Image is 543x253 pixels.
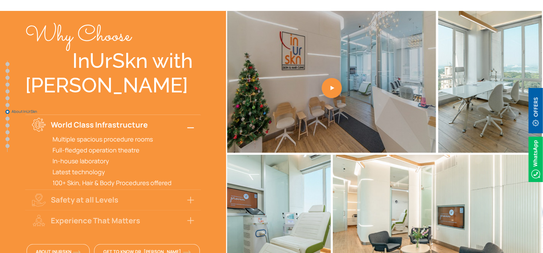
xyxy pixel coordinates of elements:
[529,155,543,163] a: Whatsappicon
[25,48,201,73] div: InUrSkn with
[25,115,201,135] button: World Class Infrastructure
[12,109,46,114] span: About InUrSkn
[25,73,201,98] div: [PERSON_NAME]
[529,137,543,182] img: Whatsappicon
[25,20,131,53] span: Why Choose
[53,179,194,187] p: 100+ Skin, Hair & Body Procedures offered
[5,110,10,114] a: About InUrSkn
[529,88,543,133] img: offerBt
[53,168,194,176] p: Latest technology
[25,190,201,210] button: Safety at all Levels
[53,135,194,143] p: Multiple spacious procedure rooms
[32,214,46,227] img: why-choose-icon3
[32,193,46,207] img: why-choose-icon2
[53,157,194,165] p: In-house laboratory
[53,146,194,154] p: Full-fledged operation theatre
[25,210,201,230] button: Experience That Matters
